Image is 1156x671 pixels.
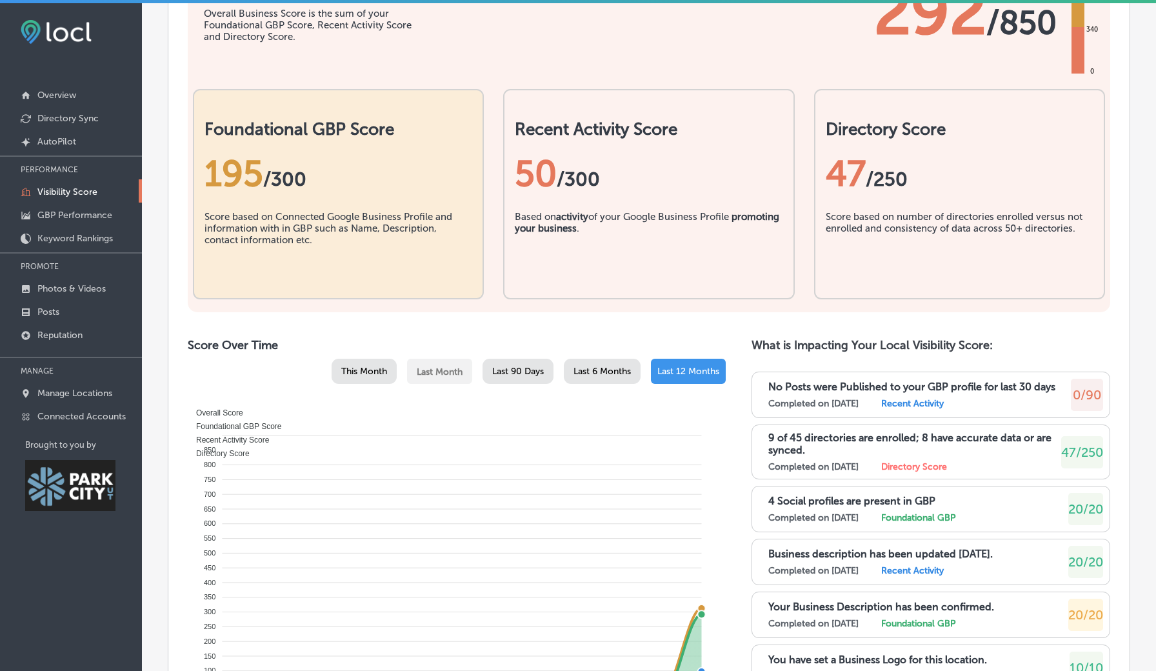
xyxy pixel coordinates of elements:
label: Completed on [DATE] [768,512,859,523]
span: Recent Activity Score [186,436,269,445]
p: No Posts were Published to your GBP profile for last 30 days [768,381,1055,393]
tspan: 600 [204,519,215,527]
label: Directory Score [881,461,947,472]
tspan: 550 [204,534,215,542]
img: fda3e92497d09a02dc62c9cd864e3231.png [21,20,92,44]
span: Last Month [417,366,463,377]
p: Manage Locations [37,388,112,399]
tspan: 650 [204,505,215,513]
label: Completed on [DATE] [768,618,859,629]
p: Reputation [37,330,83,341]
div: 195 [204,152,472,195]
p: Business description has been updated [DATE]. [768,548,993,560]
tspan: 850 [204,446,215,454]
label: Recent Activity [881,398,944,409]
div: Based on of your Google Business Profile . [515,211,782,275]
img: Park City [25,460,115,511]
span: Directory Score [186,449,250,458]
span: Last 90 Days [492,366,544,377]
p: 4 Social profiles are present in GBP [768,495,935,507]
tspan: 250 [204,623,215,630]
div: Score based on Connected Google Business Profile and information with in GBP such as Name, Descri... [204,211,472,275]
p: Connected Accounts [37,411,126,422]
span: This Month [341,366,387,377]
span: /300 [557,168,600,191]
tspan: 800 [204,461,215,468]
div: 340 [1084,25,1101,35]
span: /250 [866,168,908,191]
tspan: 300 [204,608,215,616]
p: Photos & Videos [37,283,106,294]
tspan: 200 [204,637,215,645]
h2: Recent Activity Score [515,119,782,139]
h2: Score Over Time [188,338,726,352]
span: Last 12 Months [657,366,719,377]
div: Score based on number of directories enrolled versus not enrolled and consistency of data across ... [826,211,1093,275]
h2: Directory Score [826,119,1093,139]
label: Completed on [DATE] [768,565,859,576]
span: Last 6 Months [573,366,631,377]
span: Foundational GBP Score [186,422,282,431]
p: Keyword Rankings [37,233,113,244]
label: Completed on [DATE] [768,398,859,409]
tspan: 450 [204,564,215,572]
span: 20/20 [1068,501,1103,517]
span: / 300 [263,168,306,191]
div: 0 [1088,66,1097,77]
p: Directory Sync [37,113,99,124]
label: Recent Activity [881,565,944,576]
span: 20/20 [1068,554,1103,570]
span: / 850 [986,3,1057,42]
p: Your Business Description has been confirmed. [768,601,994,613]
b: activity [556,211,588,223]
tspan: 350 [204,593,215,601]
label: Foundational GBP [881,618,955,629]
p: Visibility Score [37,186,97,197]
span: 47/250 [1061,445,1103,460]
p: AutoPilot [37,136,76,147]
tspan: 700 [204,490,215,498]
p: 9 of 45 directories are enrolled; 8 have accurate data or are synced. [768,432,1061,456]
p: You have set a Business Logo for this location. [768,654,987,666]
h2: Foundational GBP Score [204,119,472,139]
span: 20/20 [1068,607,1103,623]
h2: What is Impacting Your Local Visibility Score: [752,338,1110,352]
span: Overall Score [186,408,243,417]
tspan: 150 [204,652,215,660]
tspan: 400 [204,579,215,586]
p: Overview [37,90,76,101]
label: Foundational GBP [881,512,955,523]
p: GBP Performance [37,210,112,221]
div: Overall Business Score is the sum of your Foundational GBP Score, Recent Activity Score and Direc... [204,8,430,43]
div: 50 [515,152,782,195]
span: 0/90 [1073,387,1101,403]
tspan: 750 [204,476,215,483]
label: Completed on [DATE] [768,461,859,472]
b: promoting your business [515,211,779,234]
div: 47 [826,152,1093,195]
tspan: 500 [204,549,215,557]
p: Posts [37,306,59,317]
p: Brought to you by [25,440,142,450]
